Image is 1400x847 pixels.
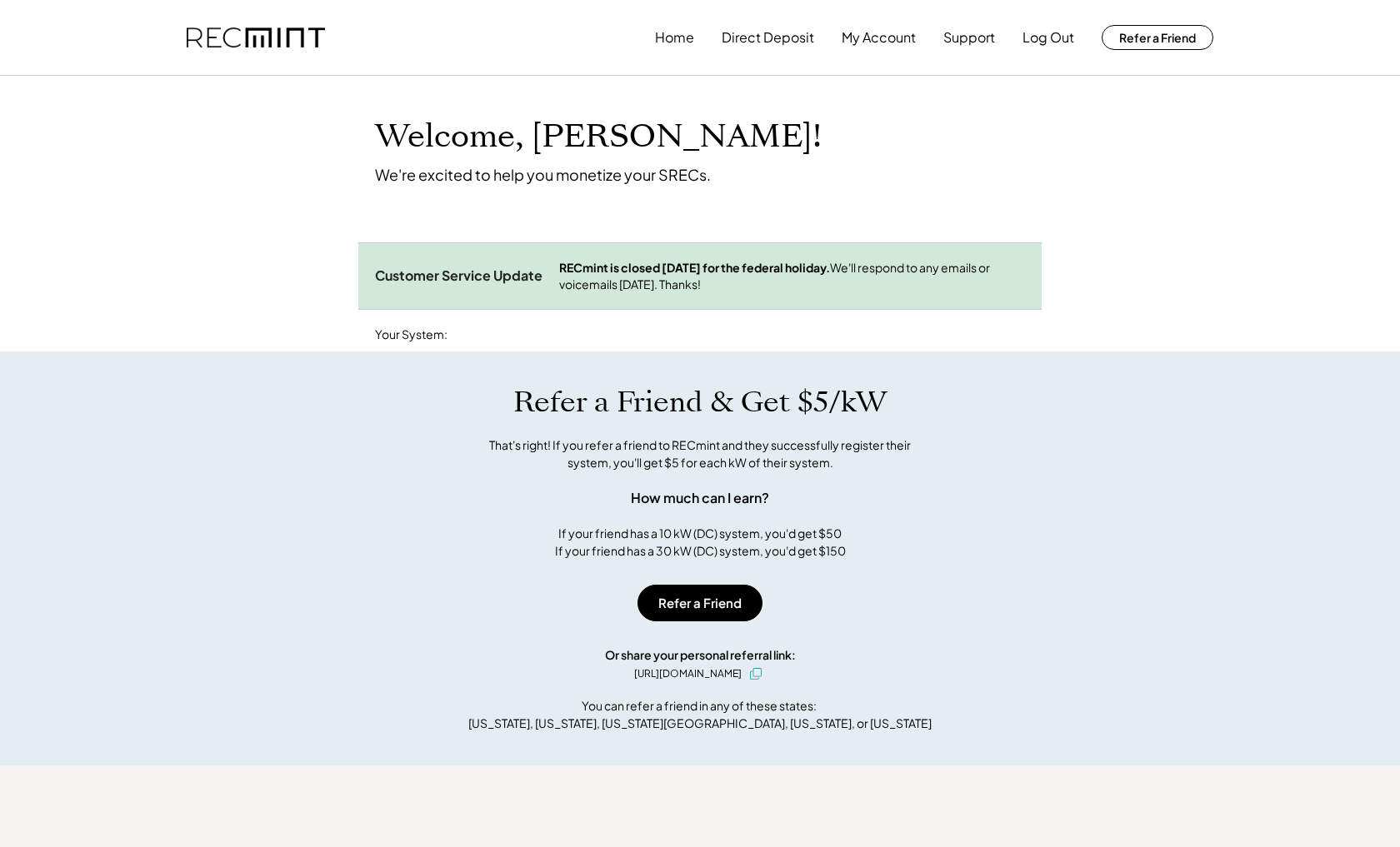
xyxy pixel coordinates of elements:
h1: Refer a Friend & Get $5/kW [513,385,887,420]
h1: Welcome, [PERSON_NAME]! [375,117,822,157]
div: Or share your personal referral link: [605,646,796,664]
button: click to copy [746,664,766,684]
div: We'll respond to any emails or voicemails [DATE]. Thanks! [559,260,1025,292]
strong: RECmint is closed [DATE] for the federal holiday. [559,260,830,275]
div: Your System: [375,326,447,343]
div: How much can I earn? [631,488,769,508]
button: Refer a Friend [637,585,762,621]
div: [URL][DOMAIN_NAME] [634,666,742,681]
div: If your friend has a 10 kW (DC) system, you'd get $50 If your friend has a 30 kW (DC) system, you... [555,525,846,560]
button: Direct Deposit [722,21,814,54]
img: recmint-logotype%403x.png [187,27,325,48]
div: Customer Service Update [375,267,542,285]
button: My Account [842,21,916,54]
div: We're excited to help you monetize your SRECs. [375,165,711,184]
button: Support [943,21,995,54]
button: Log Out [1022,21,1074,54]
button: Refer a Friend [1102,25,1213,50]
div: That's right! If you refer a friend to RECmint and they successfully register their system, you'l... [471,436,929,471]
div: You can refer a friend in any of these states: [US_STATE], [US_STATE], [US_STATE][GEOGRAPHIC_DATA... [468,697,932,732]
button: Home [655,21,694,54]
